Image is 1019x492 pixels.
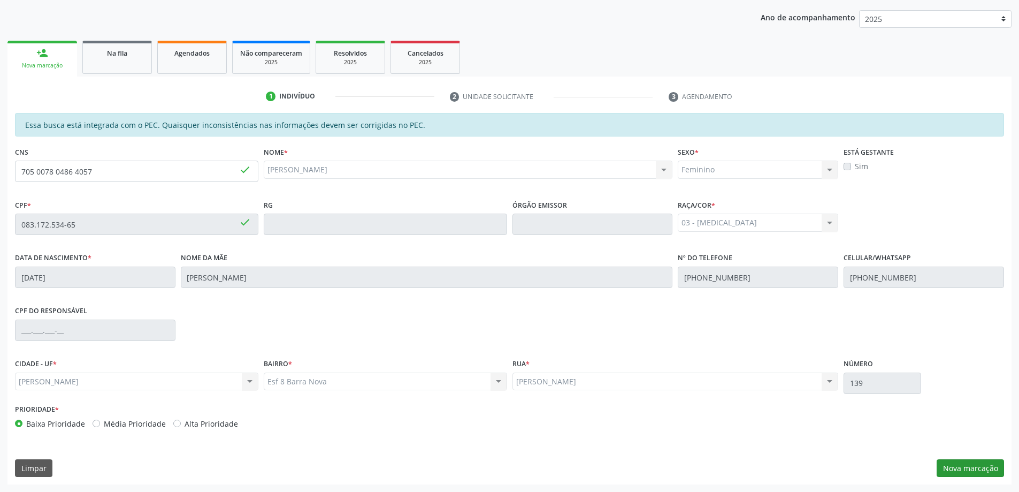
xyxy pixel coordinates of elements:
[844,250,911,267] label: Celular/WhatsApp
[15,402,59,418] label: Prioridade
[264,356,292,373] label: BAIRRO
[174,49,210,58] span: Agendados
[36,47,48,59] div: person_add
[279,92,315,101] div: Indivíduo
[264,197,273,214] label: RG
[937,459,1004,478] button: Nova marcação
[239,164,251,176] span: done
[181,250,227,267] label: Nome da mãe
[240,49,302,58] span: Não compareceram
[15,303,87,320] label: CPF do responsável
[324,58,377,66] div: 2025
[678,267,838,288] input: (__) _____-_____
[844,356,873,373] label: Número
[408,49,443,58] span: Cancelados
[15,197,31,214] label: CPF
[26,418,85,429] label: Baixa Prioridade
[264,144,288,161] label: Nome
[15,320,175,341] input: ___.___.___-__
[512,356,530,373] label: Rua
[107,49,127,58] span: Na fila
[15,250,91,267] label: Data de nascimento
[761,10,855,24] p: Ano de acompanhamento
[15,144,28,161] label: CNS
[678,144,699,161] label: Sexo
[15,113,1004,137] div: Essa busca está integrada com o PEC. Quaisquer inconsistências nas informações devem ser corrigid...
[678,197,715,214] label: Raça/cor
[266,92,275,101] div: 1
[239,216,251,228] span: done
[512,197,567,214] label: Órgão emissor
[844,267,1004,288] input: (__) _____-_____
[240,58,302,66] div: 2025
[15,356,57,373] label: CIDADE - UF
[334,49,367,58] span: Resolvidos
[104,418,166,429] label: Média Prioridade
[678,250,732,267] label: Nº do Telefone
[15,62,70,70] div: Nova marcação
[855,161,868,172] label: Sim
[15,267,175,288] input: __/__/____
[185,418,238,429] label: Alta Prioridade
[399,58,452,66] div: 2025
[844,144,894,161] label: Está gestante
